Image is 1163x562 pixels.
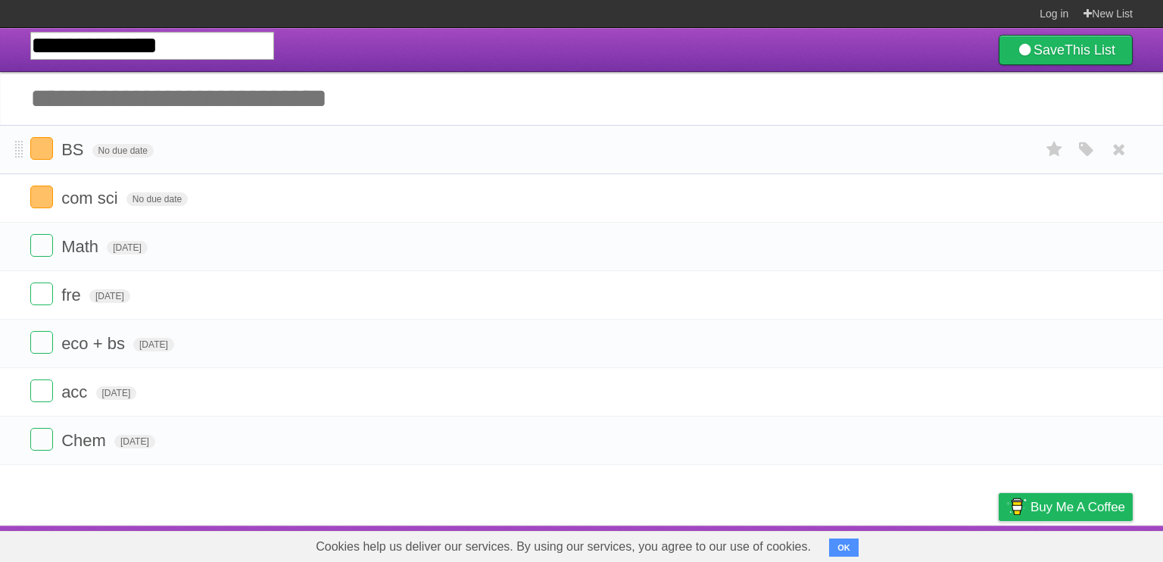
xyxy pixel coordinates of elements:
[61,286,85,304] span: fre
[92,144,154,158] span: No due date
[301,532,826,562] span: Cookies help us deliver our services. By using our services, you agree to our use of cookies.
[1006,494,1027,520] img: Buy me a coffee
[847,529,909,558] a: Developers
[30,283,53,305] label: Done
[107,241,148,254] span: [DATE]
[1037,529,1133,558] a: Suggest a feature
[30,234,53,257] label: Done
[61,382,91,401] span: acc
[1030,494,1125,520] span: Buy me a coffee
[999,493,1133,521] a: Buy me a coffee
[928,529,961,558] a: Terms
[979,529,1018,558] a: Privacy
[89,289,130,303] span: [DATE]
[61,431,110,450] span: Chem
[30,137,53,160] label: Done
[61,237,102,256] span: Math
[30,331,53,354] label: Done
[797,529,829,558] a: About
[61,140,87,159] span: BS
[30,186,53,208] label: Done
[126,192,188,206] span: No due date
[96,386,137,400] span: [DATE]
[30,428,53,451] label: Done
[30,379,53,402] label: Done
[61,189,122,208] span: com sci
[1040,137,1069,162] label: Star task
[1065,42,1115,58] b: This List
[114,435,155,448] span: [DATE]
[829,539,859,557] button: OK
[61,334,129,353] span: eco + bs
[133,338,174,351] span: [DATE]
[999,35,1133,65] a: SaveThis List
